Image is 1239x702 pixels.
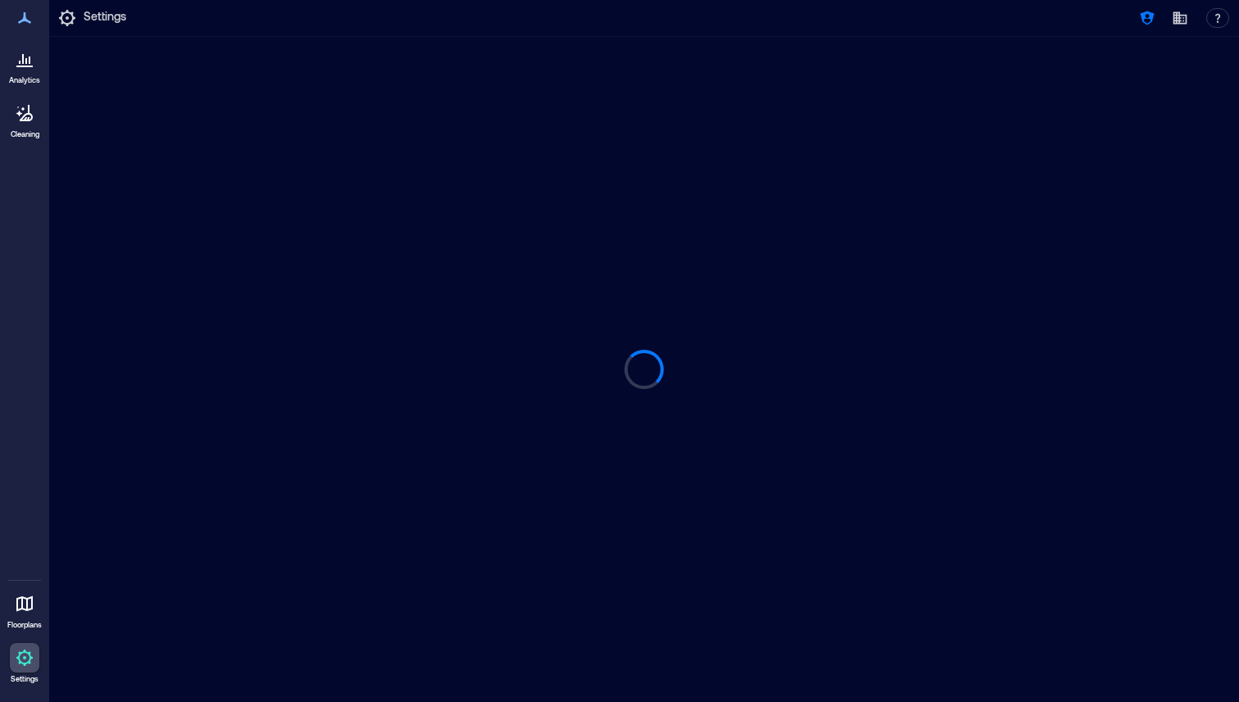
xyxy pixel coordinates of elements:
a: Settings [5,638,44,689]
p: Cleaning [11,129,39,139]
p: Analytics [9,75,40,85]
a: Cleaning [4,93,45,144]
a: Floorplans [2,584,47,635]
a: Analytics [4,39,45,90]
p: Settings [84,8,126,28]
p: Settings [11,674,39,684]
p: Floorplans [7,620,42,630]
